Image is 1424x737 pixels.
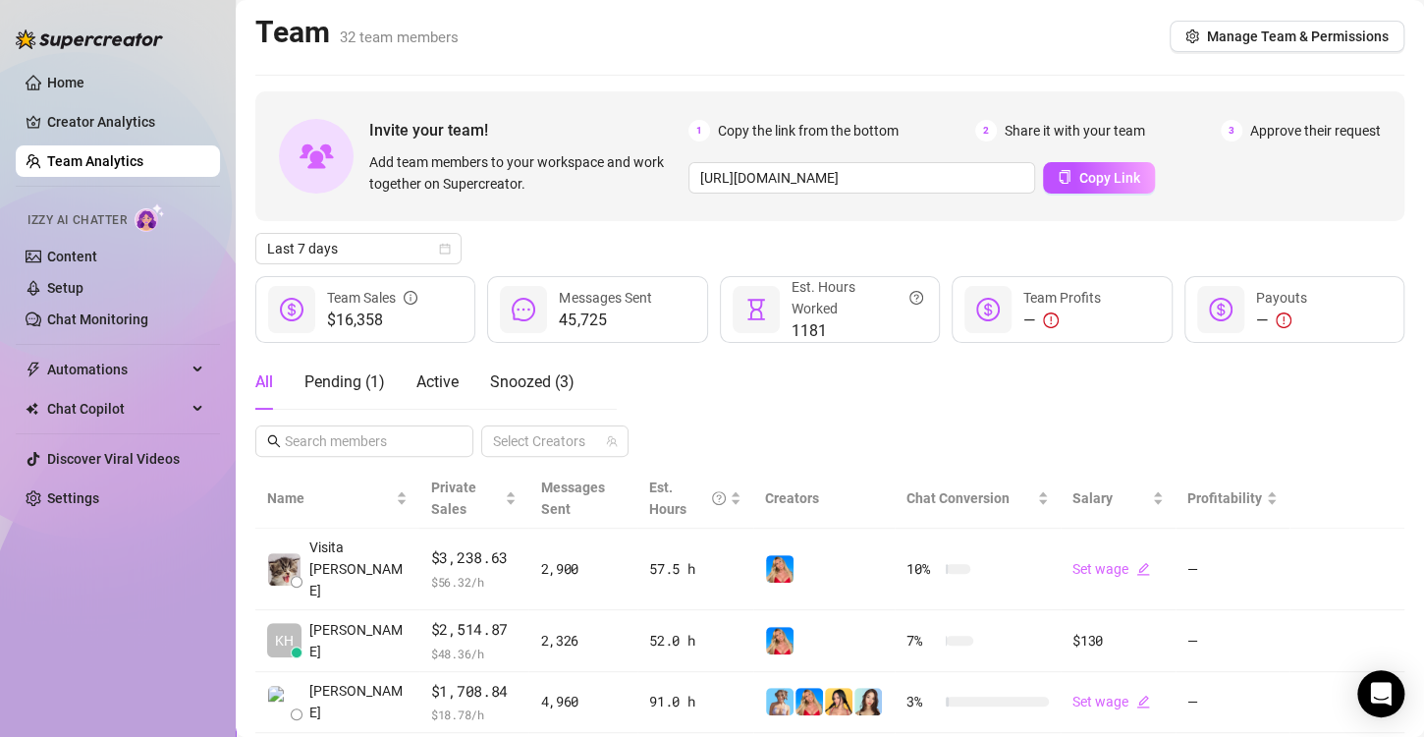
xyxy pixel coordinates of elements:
span: 1181 [792,319,923,343]
span: thunderbolt [26,362,41,377]
span: edit [1136,695,1150,709]
div: 52.0 h [649,630,741,652]
span: Izzy AI Chatter [27,211,127,230]
a: Set wageedit [1072,694,1150,709]
span: Approve their request [1250,120,1381,142]
span: exclamation-circle [1276,312,1291,328]
a: Creator Analytics [47,106,204,138]
span: 45,725 [559,309,651,332]
span: Salary [1072,490,1113,506]
a: Home [47,75,84,90]
div: Open Intercom Messenger [1357,670,1404,717]
a: Chat Monitoring [47,312,148,327]
span: Chat Conversion [906,490,1010,506]
div: Team Sales [327,287,417,309]
span: $3,238.63 [431,546,518,570]
input: Search members [285,430,446,452]
span: $1,708.84 [431,680,518,704]
img: Amelia [854,688,882,715]
th: Creators [753,469,895,529]
span: Team Profits [1023,290,1101,306]
span: Snoozed ( 3 ) [490,372,575,391]
span: search [267,434,281,448]
span: 1 [688,120,710,142]
span: info-circle [404,287,417,309]
span: calendar [439,243,451,255]
span: Chat Copilot [47,393,187,425]
img: Chat Copilot [26,402,38,416]
span: 2 [975,120,997,142]
span: dollar-circle [976,298,1000,321]
span: $16,358 [327,309,417,332]
span: Visita [PERSON_NAME] [309,537,408,601]
span: $ 18.78 /h [431,705,518,724]
div: 2,326 [540,630,626,652]
span: $ 56.32 /h [431,572,518,592]
img: Ashley [766,555,794,583]
div: 91.0 h [649,691,741,712]
span: copy [1058,170,1071,184]
span: edit [1136,562,1150,576]
td: — [1176,529,1289,610]
span: exclamation-circle [1043,312,1059,328]
span: 10 % [906,558,938,580]
span: Copy the link from the bottom [718,120,899,142]
span: Share it with your team [1005,120,1145,142]
span: [PERSON_NAME] [309,619,408,662]
img: Jocelyn [825,688,852,715]
img: Vanessa [766,688,794,715]
a: Discover Viral Videos [47,451,180,467]
td: — [1176,672,1289,734]
span: message [512,298,535,321]
td: — [1176,610,1289,672]
div: 4,960 [540,691,626,712]
div: — [1256,309,1307,332]
div: — [1023,309,1101,332]
h2: Team [255,14,459,51]
span: 32 team members [340,28,459,46]
button: Manage Team & Permissions [1170,21,1404,52]
span: setting [1185,29,1199,43]
th: Name [255,469,419,529]
span: KH [275,630,294,652]
a: Setup [47,280,83,296]
span: Invite your team! [369,118,688,142]
img: AI Chatter [135,203,165,232]
span: Messages Sent [540,480,604,517]
span: Messages Sent [559,290,651,306]
a: Team Analytics [47,153,143,169]
span: [PERSON_NAME] [309,680,408,723]
a: Set wageedit [1072,561,1150,577]
span: Last 7 days [267,234,450,263]
span: question-circle [712,477,726,520]
div: $130 [1072,630,1164,652]
span: 3 % [906,691,938,712]
a: Content [47,249,97,264]
span: team [606,435,618,447]
span: dollar-circle [1209,298,1232,321]
div: Pending ( 1 ) [304,370,385,394]
span: Copy Link [1079,170,1140,186]
a: Settings [47,490,99,506]
span: Add team members to your workspace and work together on Supercreator. [369,151,681,195]
div: All [255,370,273,394]
div: Est. Hours Worked [792,276,923,319]
span: question-circle [909,276,923,319]
img: logo-BBDzfeDw.svg [16,29,163,49]
div: 57.5 h [649,558,741,580]
span: Manage Team & Permissions [1207,28,1389,44]
div: 2,900 [540,558,626,580]
span: hourglass [744,298,768,321]
span: $2,514.87 [431,618,518,642]
img: Visita Renz Edw… [268,553,301,586]
img: Ashley [795,688,823,715]
span: dollar-circle [280,298,303,321]
img: Ashley [766,627,794,654]
img: Paul James Sori… [268,686,301,718]
span: Payouts [1256,290,1307,306]
button: Copy Link [1043,162,1155,194]
span: Profitability [1187,490,1262,506]
span: 7 % [906,630,938,652]
span: $ 48.36 /h [431,644,518,663]
span: Private Sales [431,480,476,517]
